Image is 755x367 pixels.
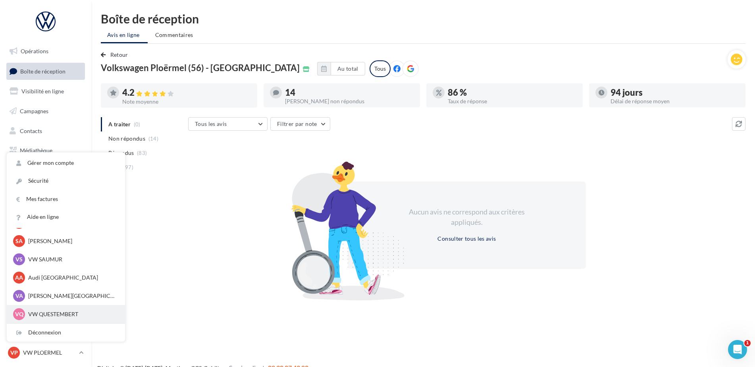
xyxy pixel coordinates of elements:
span: AA [15,274,23,282]
span: Contacts [20,127,42,134]
span: Non répondus [108,135,145,143]
div: 4.2 [122,88,251,97]
div: Délai de réponse moyen [611,99,739,104]
span: Boîte de réception [20,68,65,74]
div: Taux de réponse [448,99,576,104]
button: Tous les avis [188,117,268,131]
iframe: Intercom live chat [728,340,747,359]
div: Boîte de réception [101,13,745,25]
div: Aucun avis ne correspond aux critères appliqués. [399,207,535,227]
a: Sécurité [7,172,125,190]
span: Retour [110,51,128,58]
p: VW SAUMUR [28,255,116,263]
span: SA [15,237,23,245]
a: Campagnes DataOnDemand [5,208,87,232]
button: Au total [317,62,365,75]
span: (14) [148,135,158,142]
span: (97) [123,164,133,170]
a: Campagnes [5,103,87,120]
a: VP VW PLOERMEL [6,345,85,360]
span: Tous les avis [195,120,227,127]
a: PLV et print personnalisable [5,182,87,205]
div: Note moyenne [122,99,251,104]
div: Tous [370,60,391,77]
p: VW QUESTEMBERT [28,310,116,318]
span: Médiathèque [20,147,52,154]
button: Consulter tous les avis [434,234,499,243]
span: VP [10,349,18,357]
span: Campagnes [20,108,48,114]
span: Commentaires [155,31,193,39]
span: VS [15,255,23,263]
span: Visibilité en ligne [21,88,64,95]
p: [PERSON_NAME][GEOGRAPHIC_DATA] [28,292,116,300]
a: Opérations [5,43,87,60]
a: Aide en ligne [7,208,125,226]
span: Volkswagen Ploërmel (56) - [GEOGRAPHIC_DATA] [101,64,300,72]
p: [PERSON_NAME] [28,237,116,245]
span: 1 [744,340,751,346]
a: Médiathèque [5,142,87,159]
div: 86 % [448,88,576,97]
div: 94 jours [611,88,739,97]
p: VW PLOERMEL [23,349,76,357]
span: VQ [15,310,23,318]
a: Gérer mon compte [7,154,125,172]
span: Répondus [108,149,134,157]
a: Mes factures [7,190,125,208]
button: Au total [331,62,365,75]
a: Contacts [5,123,87,139]
div: Déconnexion [7,324,125,342]
button: Retour [101,50,131,60]
a: Visibilité en ligne [5,83,87,100]
div: [PERSON_NAME] non répondus [285,99,414,104]
span: (83) [137,150,147,156]
span: Opérations [21,48,48,54]
p: Audi [GEOGRAPHIC_DATA] [28,274,116,282]
a: Boîte de réception [5,63,87,80]
a: Calendrier [5,162,87,179]
button: Filtrer par note [270,117,330,131]
span: VA [15,292,23,300]
div: 14 [285,88,414,97]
